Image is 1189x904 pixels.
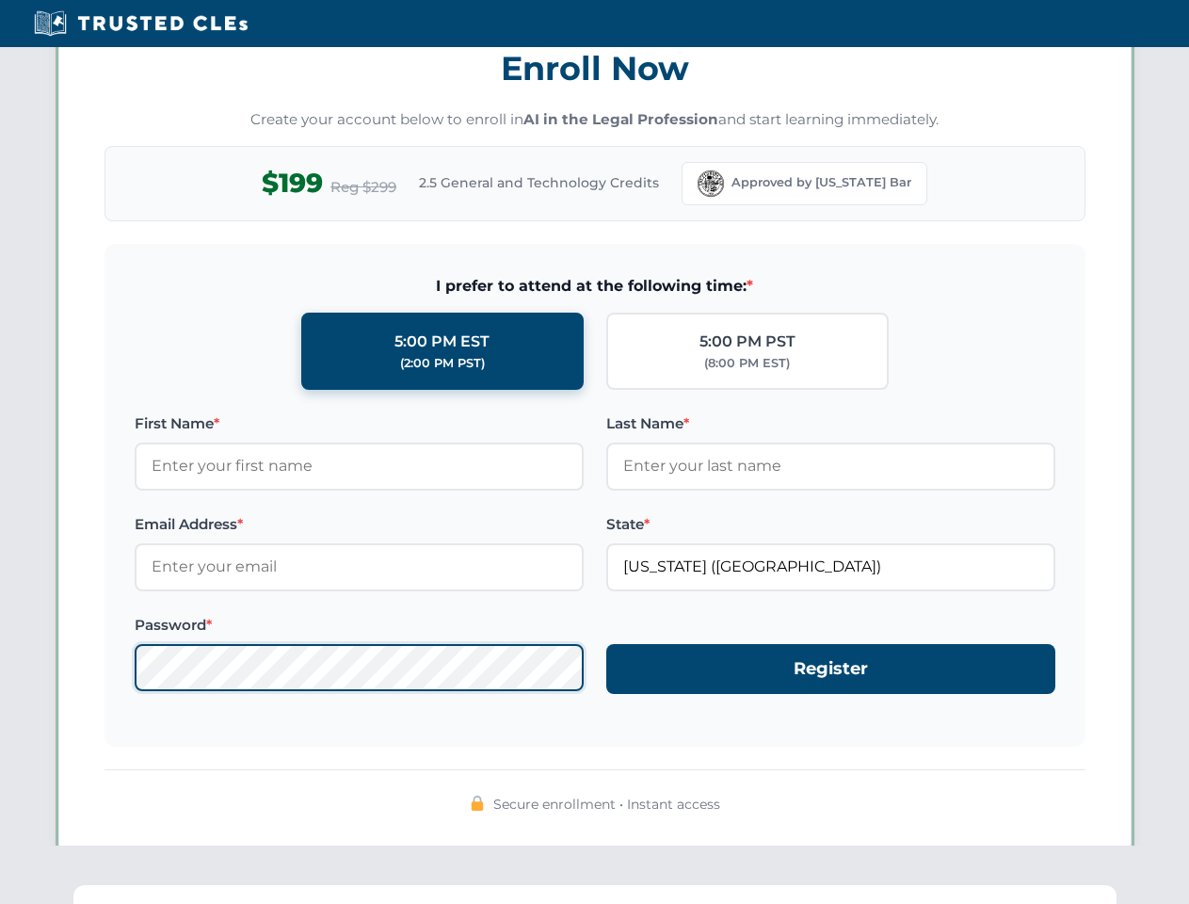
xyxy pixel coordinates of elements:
[400,354,485,373] div: (2:00 PM PST)
[606,513,1055,536] label: State
[606,644,1055,694] button: Register
[135,513,584,536] label: Email Address
[731,173,911,192] span: Approved by [US_STATE] Bar
[262,162,323,204] span: $199
[104,109,1085,131] p: Create your account below to enroll in and start learning immediately.
[523,110,718,128] strong: AI in the Legal Profession
[104,39,1085,98] h3: Enroll Now
[330,176,396,199] span: Reg $299
[493,794,720,815] span: Secure enrollment • Instant access
[135,614,584,637] label: Password
[394,330,490,354] div: 5:00 PM EST
[606,543,1055,590] input: Florida (FL)
[419,172,659,193] span: 2.5 General and Technology Credits
[699,330,795,354] div: 5:00 PM PST
[135,543,584,590] input: Enter your email
[606,412,1055,435] label: Last Name
[135,412,584,435] label: First Name
[606,443,1055,490] input: Enter your last name
[704,354,790,373] div: (8:00 PM EST)
[698,170,724,197] img: Florida Bar
[470,796,485,811] img: 🔒
[135,443,584,490] input: Enter your first name
[28,9,253,38] img: Trusted CLEs
[135,274,1055,299] span: I prefer to attend at the following time:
